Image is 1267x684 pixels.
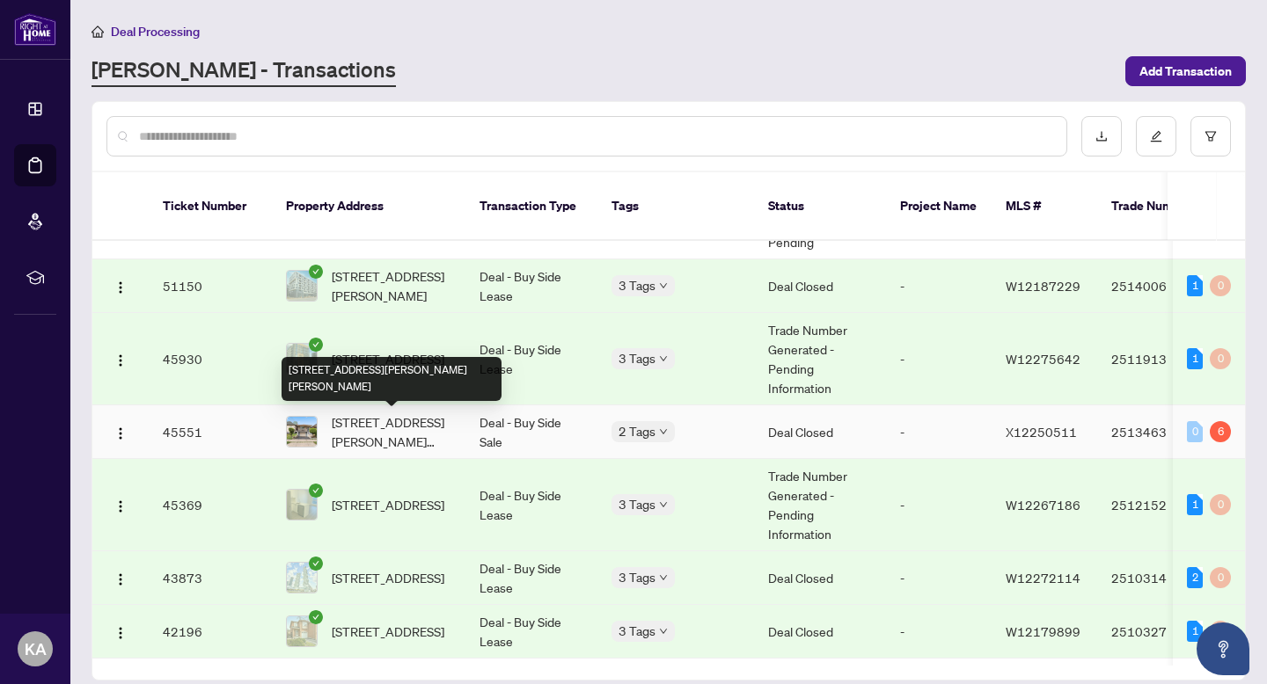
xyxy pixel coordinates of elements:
[287,417,317,447] img: thumbnail-img
[1006,351,1080,367] span: W12275642
[465,551,597,605] td: Deal - Buy Side Lease
[465,405,597,459] td: Deal - Buy Side Sale
[597,172,754,241] th: Tags
[1187,421,1203,442] div: 0
[1097,459,1220,551] td: 2512152
[149,313,272,405] td: 45930
[1006,278,1080,294] span: W12187229
[114,499,128,513] img: Logo
[1125,56,1246,86] button: Add Transaction
[1097,172,1220,241] th: Trade Number
[1006,570,1080,586] span: W12272114
[886,313,992,405] td: -
[149,259,272,313] td: 51150
[1210,421,1231,442] div: 6
[309,338,323,352] span: check-circle
[287,563,317,593] img: thumbnail-img
[1095,130,1108,142] span: download
[1139,57,1232,85] span: Add Transaction
[287,490,317,520] img: thumbnail-img
[1210,567,1231,588] div: 0
[1150,130,1162,142] span: edit
[332,495,444,514] span: [STREET_ADDRESS]
[114,572,128,586] img: Logo
[287,344,317,374] img: thumbnail-img
[25,637,47,661] span: KA
[309,484,323,498] span: check-circle
[332,412,451,451] span: [STREET_ADDRESS][PERSON_NAME][PERSON_NAME]
[106,345,135,373] button: Logo
[1187,621,1203,642] div: 1
[659,281,668,290] span: down
[886,459,992,551] td: -
[1081,116,1122,156] button: download
[332,349,444,368] span: [STREET_ADDRESS]
[465,172,597,241] th: Transaction Type
[754,259,886,313] td: Deal Closed
[111,24,200,40] span: Deal Processing
[1006,623,1080,639] span: W12179899
[282,357,502,401] div: [STREET_ADDRESS][PERSON_NAME][PERSON_NAME]
[619,348,655,368] span: 3 Tags
[1097,259,1220,313] td: 2514006
[309,557,323,571] span: check-circle
[272,172,465,241] th: Property Address
[1210,348,1231,369] div: 0
[1187,494,1203,515] div: 1
[106,491,135,519] button: Logo
[106,272,135,300] button: Logo
[886,172,992,241] th: Project Name
[659,427,668,436] span: down
[1187,348,1203,369] div: 1
[114,280,128,295] img: Logo
[114,426,128,440] img: Logo
[1097,605,1220,659] td: 2510327
[309,265,323,279] span: check-circle
[287,616,317,646] img: thumbnail-img
[92,25,104,38] span: home
[287,271,317,301] img: thumbnail-img
[619,567,655,587] span: 3 Tags
[1210,621,1231,642] div: 0
[149,459,272,551] td: 45369
[332,266,451,305] span: [STREET_ADDRESS][PERSON_NAME]
[659,354,668,363] span: down
[106,564,135,592] button: Logo
[465,605,597,659] td: Deal - Buy Side Lease
[619,421,655,441] span: 2 Tags
[1097,551,1220,605] td: 2510314
[754,551,886,605] td: Deal Closed
[149,605,272,659] td: 42196
[619,621,655,641] span: 3 Tags
[1197,622,1249,675] button: Open asap
[754,313,886,405] td: Trade Number Generated - Pending Information
[1006,424,1077,440] span: X12250511
[659,627,668,636] span: down
[754,172,886,241] th: Status
[886,551,992,605] td: -
[1097,405,1220,459] td: 2513463
[619,275,655,295] span: 3 Tags
[114,353,128,367] img: Logo
[465,259,597,313] td: Deal - Buy Side Lease
[309,610,323,624] span: check-circle
[659,573,668,582] span: down
[114,626,128,640] img: Logo
[465,459,597,551] td: Deal - Buy Side Lease
[1205,130,1217,142] span: filter
[106,418,135,446] button: Logo
[886,405,992,459] td: -
[1190,116,1231,156] button: filter
[1210,494,1231,515] div: 0
[992,172,1097,241] th: MLS #
[149,551,272,605] td: 43873
[754,405,886,459] td: Deal Closed
[659,500,668,509] span: down
[1136,116,1176,156] button: edit
[92,55,396,87] a: [PERSON_NAME] - Transactions
[1097,313,1220,405] td: 2511913
[1006,497,1080,513] span: W12267186
[1187,567,1203,588] div: 2
[149,172,272,241] th: Ticket Number
[754,459,886,551] td: Trade Number Generated - Pending Information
